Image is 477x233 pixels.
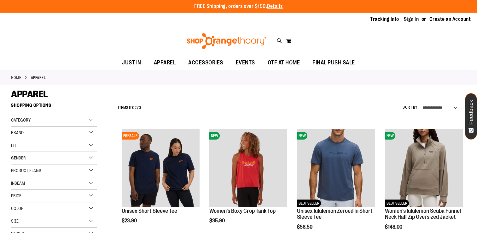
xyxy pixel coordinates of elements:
span: APPAREL [11,89,48,99]
span: $35.90 [209,218,226,224]
span: Feedback [468,100,474,125]
span: APPAREL [154,56,176,70]
span: BEST SELLER [297,200,321,207]
img: Women's lululemon Scuba Funnel Neck Half Zip Oversized Jacket [385,129,463,207]
a: Women's Boxy Crop Tank Top [209,208,276,214]
a: Create an Account [429,16,471,23]
a: Women's lululemon Scuba Funnel Neck Half Zip Oversized Jacket [385,208,461,220]
span: 1 [129,105,130,110]
span: JUST IN [122,56,141,70]
span: Gender [11,155,26,160]
span: OTF AT HOME [268,56,300,70]
a: Tracking Info [370,16,399,23]
a: Image of Womens Boxy Crop TankNEW [209,129,287,208]
a: APPAREL [148,56,182,70]
span: Fit [11,143,16,148]
a: Unisex lululemon Zeroed In Short Sleeve Tee [297,208,373,220]
span: PRESALE [122,132,139,140]
p: FREE Shipping, orders over $150. [194,3,283,10]
span: Size [11,218,19,224]
a: FINAL PUSH SALE [306,56,361,70]
span: Brand [11,130,24,135]
span: $23.90 [122,218,138,224]
img: Image of Unisex Short Sleeve Tee [122,129,200,207]
a: Image of Unisex Short Sleeve TeePRESALE [122,129,200,208]
span: 270 [135,105,141,110]
a: Home [11,75,21,81]
span: $56.50 [297,224,313,230]
span: Inseam [11,181,25,186]
a: EVENTS [230,56,261,70]
a: JUST IN [116,56,148,70]
span: EVENTS [236,56,255,70]
button: Feedback - Show survey [465,93,477,140]
a: Women's lululemon Scuba Funnel Neck Half Zip Oversized JacketNEWBEST SELLER [385,129,463,208]
img: Shop Orangetheory [186,33,267,49]
h2: Items to [118,103,141,113]
a: ACCESSORIES [182,56,230,70]
strong: Shopping Options [11,100,97,114]
img: Image of Womens Boxy Crop Tank [209,129,287,207]
a: Unisex lululemon Zeroed In Short Sleeve TeeNEWBEST SELLER [297,129,375,208]
span: Category [11,117,31,122]
span: BEST SELLER [385,200,409,207]
a: OTF AT HOME [261,56,306,70]
a: Unisex Short Sleeve Tee [122,208,177,214]
span: Color [11,206,24,211]
img: Unisex lululemon Zeroed In Short Sleeve Tee [297,129,375,207]
span: NEW [209,132,220,140]
span: NEW [385,132,395,140]
strong: APPAREL [31,75,46,81]
span: FINAL PUSH SALE [312,56,355,70]
span: $148.00 [385,224,403,230]
span: NEW [297,132,307,140]
span: Product Flags [11,168,41,173]
a: Details [267,3,283,9]
span: Price [11,193,21,198]
span: ACCESSORIES [188,56,223,70]
a: Sign In [404,16,419,23]
label: Sort By [403,105,418,110]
